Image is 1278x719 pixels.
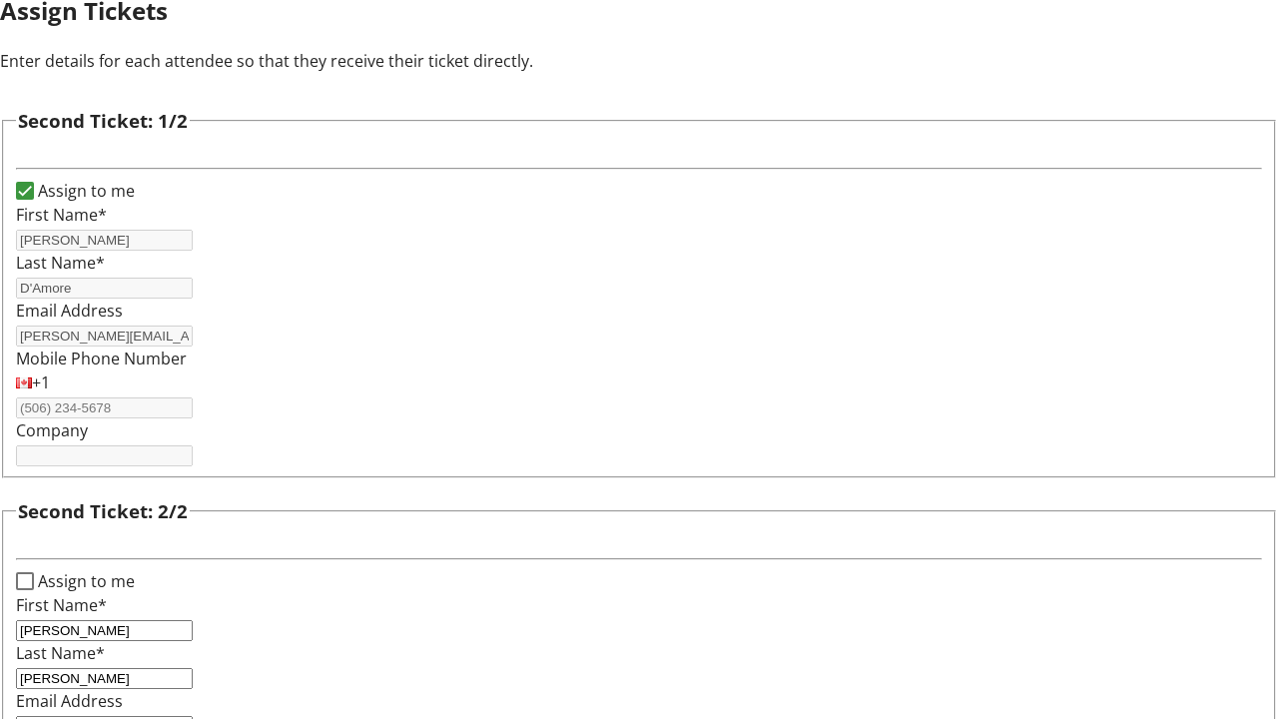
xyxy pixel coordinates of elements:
label: Email Address [16,690,123,712]
h3: Second Ticket: 1/2 [18,107,188,135]
label: Last Name* [16,642,105,664]
label: First Name* [16,594,107,616]
label: Company [16,419,88,441]
label: Assign to me [34,179,135,203]
label: Assign to me [34,569,135,593]
label: Mobile Phone Number [16,348,187,369]
label: Last Name* [16,252,105,274]
label: Email Address [16,300,123,322]
label: First Name* [16,204,107,226]
input: (506) 234-5678 [16,397,193,418]
h3: Second Ticket: 2/2 [18,497,188,525]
